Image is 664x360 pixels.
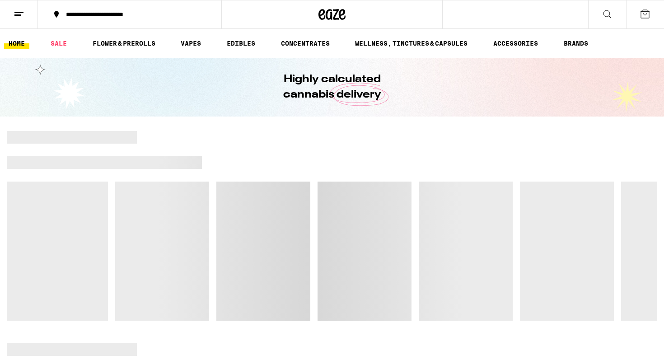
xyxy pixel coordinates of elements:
a: ACCESSORIES [489,38,542,49]
a: CONCENTRATES [276,38,334,49]
a: WELLNESS, TINCTURES & CAPSULES [351,38,472,49]
a: FLOWER & PREROLLS [88,38,160,49]
h1: Highly calculated cannabis delivery [257,72,407,103]
a: EDIBLES [222,38,260,49]
a: HOME [4,38,29,49]
a: SALE [46,38,71,49]
a: VAPES [176,38,206,49]
a: BRANDS [559,38,593,49]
